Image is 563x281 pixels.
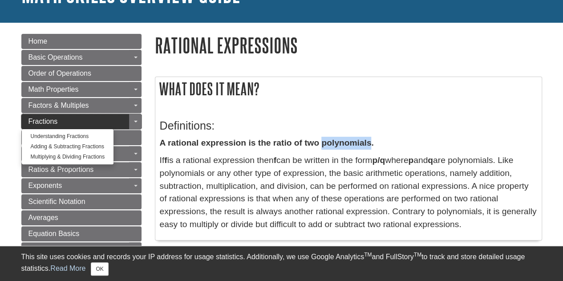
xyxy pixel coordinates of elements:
button: Close [91,262,108,276]
span: Equation Basics [28,230,80,237]
a: Order of Operations [21,66,142,81]
sup: TM [414,252,421,258]
span: Factors & Multiples [28,102,89,109]
strong: p/q [372,155,385,165]
a: Ratios & Proportions [21,162,142,177]
a: Multiplying & Dividing Fractions [22,152,114,162]
span: Math Properties [28,86,79,93]
sup: TM [364,252,372,258]
span: Scientific Notation [28,198,85,205]
p: If is a rational expression then can be written in the form where and are polynomials. Like polyn... [160,154,537,231]
a: Fractions [21,114,142,129]
span: Fractions [28,118,58,125]
a: Home [21,34,142,49]
a: Read More [50,265,85,272]
a: Math Properties [21,82,142,97]
strong: f [273,155,276,165]
span: Averages [28,214,58,221]
a: Understanding Fractions [22,131,114,142]
strong: A rational expression is the ratio of two polynomials. [160,138,374,147]
span: Ratios & Proportions [28,166,94,173]
strong: p [408,155,413,165]
a: Scientific Notation [21,194,142,209]
h2: What does it mean? [155,77,542,101]
span: Home [28,37,48,45]
a: Polynomials [21,242,142,257]
div: This site uses cookies and records your IP address for usage statistics. Additionally, we use Goo... [21,252,542,276]
a: Adding & Subtracting Fractions [22,142,114,152]
strong: q [428,155,433,165]
span: Basic Operations [28,53,83,61]
span: Exponents [28,182,62,189]
h1: Rational Expressions [155,34,542,57]
strong: f [164,155,167,165]
a: Exponents [21,178,142,193]
h3: Definitions: [160,119,537,132]
a: Averages [21,210,142,225]
span: Order of Operations [28,69,91,77]
a: Equation Basics [21,226,142,241]
a: Basic Operations [21,50,142,65]
a: Factors & Multiples [21,98,142,113]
